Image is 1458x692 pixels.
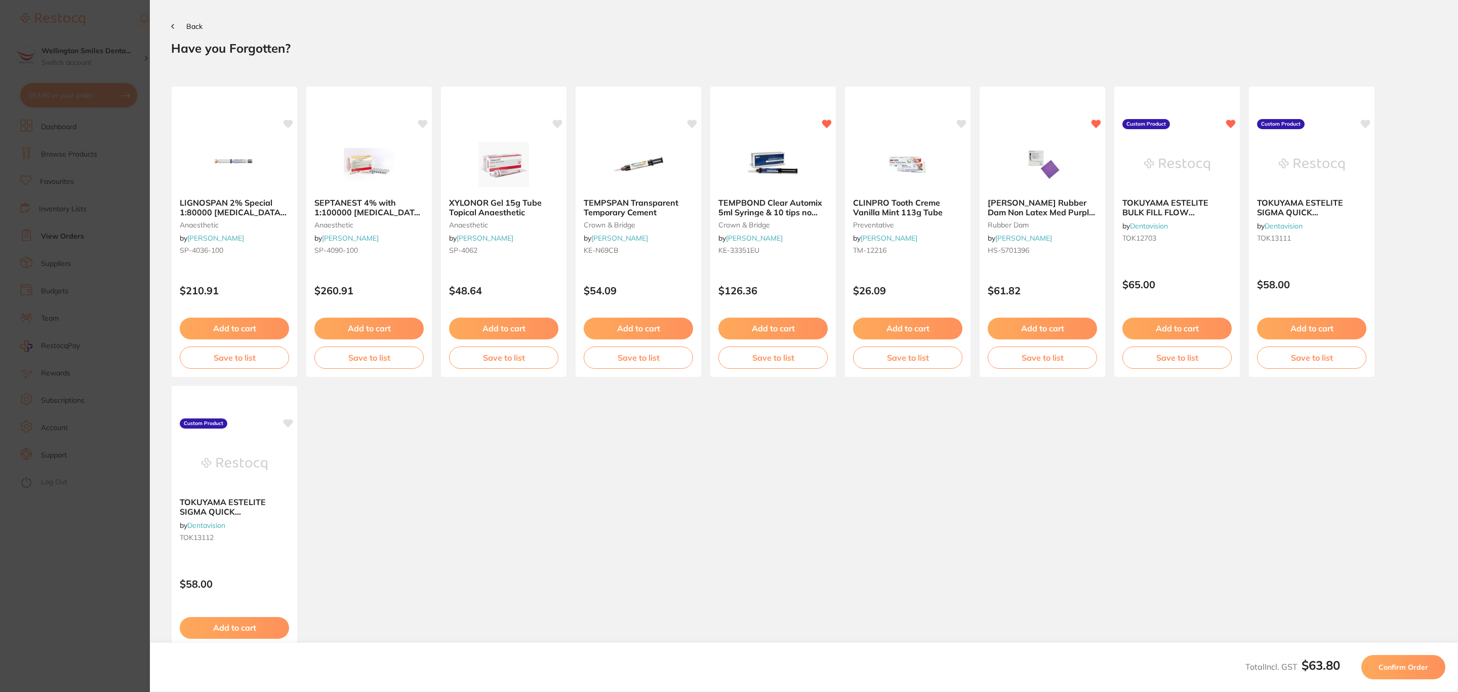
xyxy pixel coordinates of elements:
[584,221,693,229] small: crown & bridge
[187,521,225,530] a: Dentavision
[1144,139,1210,190] img: TOKUYAMA ESTELITE BULK FILL FLOW RESTORATIVE SYRINGE A2 3g
[187,234,244,243] a: [PERSON_NAME]
[180,198,289,217] b: LIGNOSPAN 2% Special 1:80000 adrenalin 2.2ml 2xBox 50 Blue
[449,221,558,229] small: anaesthetic
[584,318,693,339] button: Add to cart
[853,234,917,243] span: by
[1009,139,1075,190] img: HENRY SCHEIN Rubber Dam Non Latex Med Purple 15x15cm Box30
[988,234,1052,243] span: by
[180,533,289,542] small: TOK13112
[314,347,424,369] button: Save to list
[44,107,180,157] div: We’re committed to ensuring a smooth transition for you! Our team is standing by to help you with...
[853,221,962,229] small: preventative
[1379,663,1428,672] span: Confirm Order
[718,221,828,229] small: crown & bridge
[449,246,558,254] small: SP-4062
[449,347,558,369] button: Save to list
[171,22,202,30] button: Back
[171,41,1437,56] h2: Have you Forgotten?
[1122,198,1232,217] b: TOKUYAMA ESTELITE BULK FILL FLOW RESTORATIVE SYRINGE A2 3g
[584,198,693,217] b: TEMPSPAN Transparent Temporary Cement
[718,347,828,369] button: Save to list
[1122,347,1232,369] button: Save to list
[718,198,828,217] b: TEMPBOND Clear Automix 5ml Syringe & 10 tips no triclosan
[180,617,289,638] button: Add to cart
[449,285,558,296] p: $48.64
[1257,318,1366,339] button: Add to cart
[1122,318,1232,339] button: Add to cart
[988,318,1097,339] button: Add to cart
[1257,119,1305,129] label: Custom Product
[314,198,424,217] b: SEPTANEST 4% with 1:100000 adrenalin 2.2ml 2xBox 50 GOLD
[875,139,941,190] img: CLINPRO Tooth Creme Vanilla Mint 113g Tube
[314,221,424,229] small: anaesthetic
[1257,221,1303,230] span: by
[314,285,424,296] p: $260.91
[1122,279,1232,290] p: $65.00
[180,318,289,339] button: Add to cart
[591,234,648,243] a: [PERSON_NAME]
[1257,198,1366,217] b: TOKUYAMA ESTELITE SIGMA QUICK RESTORATIVE SYRINGE A2 3.8G
[186,22,202,31] span: Back
[861,234,917,243] a: [PERSON_NAME]
[1257,234,1366,242] small: TOK13111
[988,285,1097,296] p: $61.82
[180,521,225,530] span: by
[336,139,402,190] img: SEPTANEST 4% with 1:100000 adrenalin 2.2ml 2xBox 50 GOLD
[180,221,289,229] small: anaesthetic
[718,246,828,254] small: KE-33351EU
[180,285,289,296] p: $210.91
[1245,662,1340,672] span: Total Incl. GST
[1302,658,1340,673] b: $63.80
[988,246,1097,254] small: HS-5701396
[1130,221,1168,230] a: Dentavision
[1122,234,1232,242] small: TOK12703
[853,246,962,254] small: TM-12216
[44,22,180,102] div: Hi [PERSON_NAME], Starting [DATE], we’re making some updates to our product offerings on the Rest...
[180,347,289,369] button: Save to list
[853,318,962,339] button: Add to cart
[314,318,424,339] button: Add to cart
[15,16,187,194] div: message notification from Restocq, Just now. Hi Connie, Starting 11 August, we’re making some upd...
[718,318,828,339] button: Add to cart
[853,347,962,369] button: Save to list
[584,246,693,254] small: KE-N69CB
[726,234,783,243] a: [PERSON_NAME]
[44,162,180,221] div: Simply reply to this message and we’ll be in touch to guide you through these next steps. We are ...
[201,139,267,190] img: LIGNOSPAN 2% Special 1:80000 adrenalin 2.2ml 2xBox 50 Blue
[201,439,267,489] img: TOKUYAMA ESTELITE SIGMA QUICK RESTORATIVE SYRINGE A3 3.8G
[1279,139,1345,190] img: TOKUYAMA ESTELITE SIGMA QUICK RESTORATIVE SYRINGE A2 3.8G
[449,198,558,217] b: XYLONOR Gel 15g Tube Topical Anaesthetic
[457,234,513,243] a: [PERSON_NAME]
[584,285,693,296] p: $54.09
[1257,347,1366,369] button: Save to list
[605,139,671,190] img: TEMPSPAN Transparent Temporary Cement
[180,578,289,590] p: $58.00
[988,198,1097,217] b: HENRY SCHEIN Rubber Dam Non Latex Med Purple 15x15cm Box30
[718,234,783,243] span: by
[23,25,39,41] img: Profile image for Restocq
[740,139,806,190] img: TEMPBOND Clear Automix 5ml Syringe & 10 tips no triclosan
[988,221,1097,229] small: rubber dam
[988,347,1097,369] button: Save to list
[180,418,227,429] label: Custom Product
[180,234,244,243] span: by
[322,234,379,243] a: [PERSON_NAME]
[718,285,828,296] p: $126.36
[995,234,1052,243] a: [PERSON_NAME]
[44,178,180,187] p: Message from Restocq, sent Just now
[449,318,558,339] button: Add to cart
[1257,279,1366,290] p: $58.00
[853,285,962,296] p: $26.09
[584,234,648,243] span: by
[1265,221,1303,230] a: Dentavision
[1122,221,1168,230] span: by
[1122,119,1170,129] label: Custom Product
[1361,655,1445,679] button: Confirm Order
[314,234,379,243] span: by
[314,246,424,254] small: SP-4090-100
[584,347,693,369] button: Save to list
[471,139,537,190] img: XYLONOR Gel 15g Tube Topical Anaesthetic
[180,246,289,254] small: SP-4036-100
[44,22,180,174] div: Message content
